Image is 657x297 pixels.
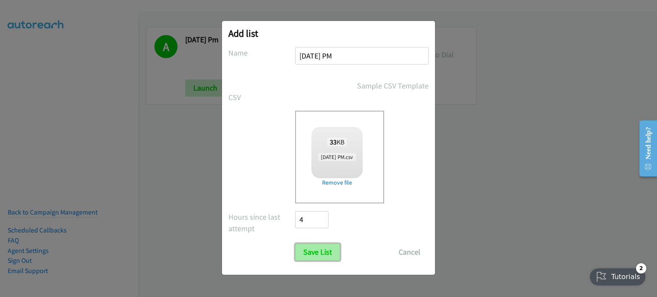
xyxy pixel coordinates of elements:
a: Sample CSV Template [357,80,429,91]
a: Remove file [311,178,363,187]
button: Cancel [391,244,429,261]
input: Save List [295,244,340,261]
label: Name [228,47,295,59]
label: Hours since last attempt [228,211,295,234]
label: CSV [228,91,295,103]
strong: 33 [330,138,337,146]
span: KB [327,138,347,146]
iframe: Checklist [585,260,651,291]
span: [DATE] PM.csv [318,153,355,161]
h2: Add list [228,27,429,39]
iframe: Resource Center [633,115,657,182]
